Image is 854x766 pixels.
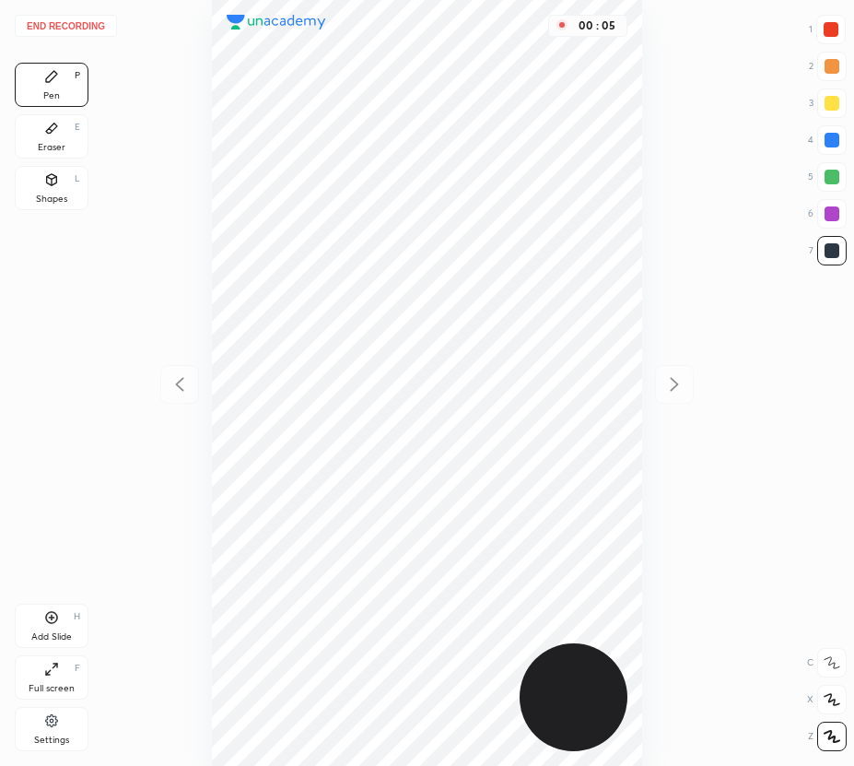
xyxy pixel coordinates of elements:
[75,664,80,673] div: F
[75,71,80,80] div: P
[808,162,847,192] div: 5
[808,722,847,751] div: Z
[807,685,847,714] div: X
[75,174,80,183] div: L
[34,736,69,745] div: Settings
[29,684,75,693] div: Full screen
[15,15,117,37] button: End recording
[809,88,847,118] div: 3
[36,194,67,204] div: Shapes
[43,91,60,100] div: Pen
[31,632,72,642] div: Add Slide
[809,52,847,81] div: 2
[75,123,80,132] div: E
[38,143,65,152] div: Eraser
[809,15,846,44] div: 1
[809,236,847,265] div: 7
[808,199,847,229] div: 6
[808,125,847,155] div: 4
[74,612,80,621] div: H
[227,15,326,29] img: logo.38c385cc.svg
[807,648,847,678] div: C
[575,19,619,32] div: 00 : 05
